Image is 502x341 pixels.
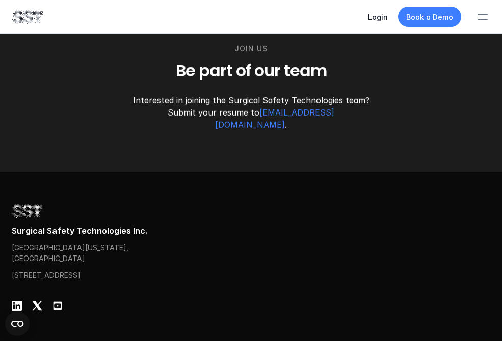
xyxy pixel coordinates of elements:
img: Youtube Logo [52,301,63,311]
a: Login [368,13,388,21]
img: SST logo [12,202,42,219]
p: Surgical Safety Technologies Inc. [12,225,490,236]
p: Interested in joining the Surgical Safety Technologies team? Submit your resume to . [133,94,369,131]
a: Book a Demo [398,7,461,27]
p: [STREET_ADDRESS] [12,270,111,280]
p: Join Us [234,43,268,54]
p: [GEOGRAPHIC_DATA][US_STATE], [GEOGRAPHIC_DATA] [12,242,134,264]
h3: Be part of our team [17,61,485,82]
img: SST logo [12,8,43,25]
a: [EMAIL_ADDRESS][DOMAIN_NAME] [215,107,334,130]
p: Book a Demo [406,12,453,22]
button: Open CMP widget [5,311,30,336]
